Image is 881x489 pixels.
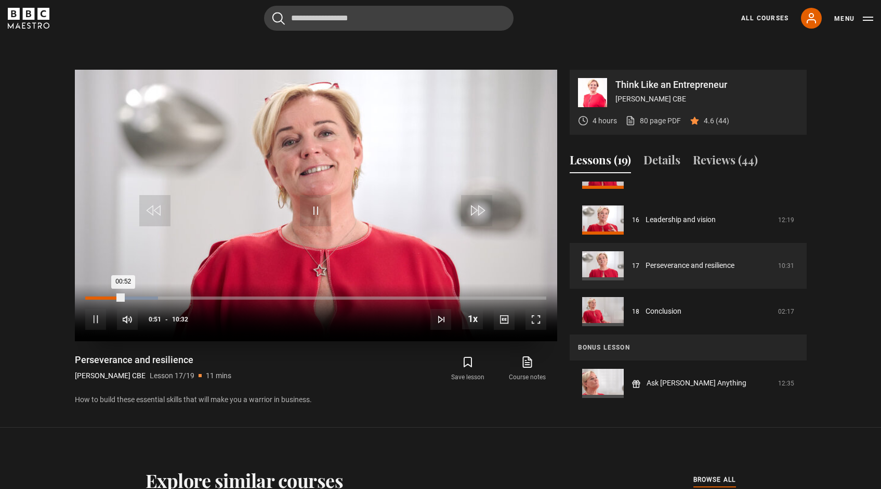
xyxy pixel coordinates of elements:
[494,309,515,330] button: Captions
[646,306,681,317] a: Conclusion
[647,378,746,389] a: Ask [PERSON_NAME] Anything
[646,214,716,225] a: Leadership and vision
[149,310,161,329] span: 0:51
[646,260,734,271] a: Perseverance and resilience
[264,6,514,31] input: Search
[206,370,231,381] p: 11 mins
[578,343,798,352] p: Bonus lesson
[117,309,138,330] button: Mute
[834,14,873,24] button: Toggle navigation
[8,8,49,29] svg: BBC Maestro
[643,151,680,173] button: Details
[75,394,557,405] p: How to build these essential skills that will make you a warrior in business.
[741,14,788,23] a: All Courses
[75,70,557,341] video-js: Video Player
[693,151,758,173] button: Reviews (44)
[693,474,736,485] span: browse all
[85,297,546,300] div: Progress Bar
[704,115,729,126] p: 4.6 (44)
[570,151,631,173] button: Lessons (19)
[462,308,483,329] button: Playback Rate
[615,80,798,89] p: Think Like an Entrepreneur
[75,354,231,366] h1: Perseverance and resilience
[693,474,736,486] a: browse all
[85,309,106,330] button: Pause
[593,115,617,126] p: 4 hours
[172,310,188,329] span: 10:32
[272,12,285,25] button: Submit the search query
[430,309,451,330] button: Next Lesson
[150,370,194,381] p: Lesson 17/19
[497,354,557,384] a: Course notes
[625,115,681,126] a: 80 page PDF
[615,94,798,105] p: [PERSON_NAME] CBE
[525,309,546,330] button: Fullscreen
[438,354,497,384] button: Save lesson
[75,370,146,381] p: [PERSON_NAME] CBE
[165,316,168,323] span: -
